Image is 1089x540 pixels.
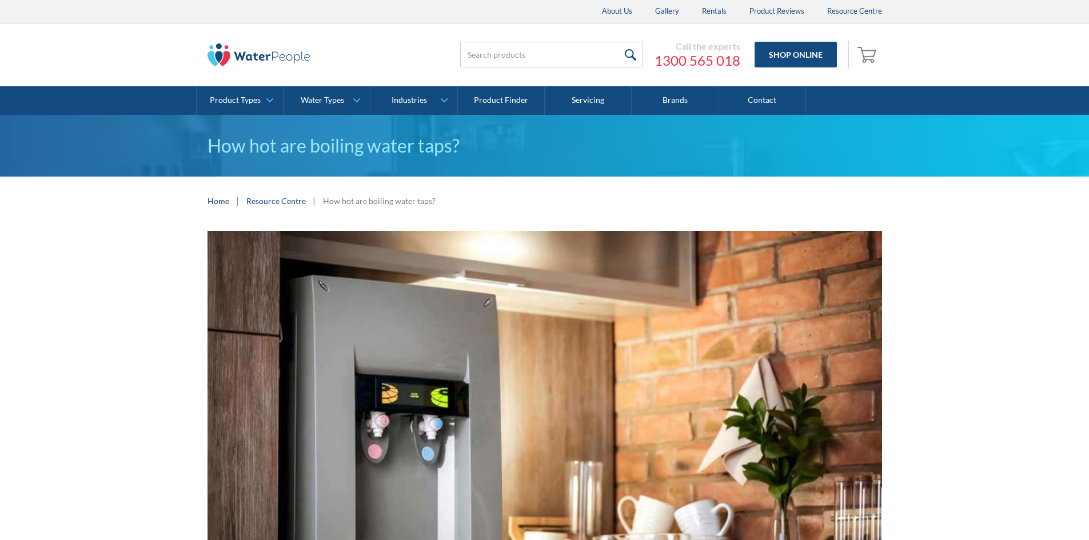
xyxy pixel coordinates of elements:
a: Open empty cart [855,41,882,69]
h1: How hot are boiling water taps? [208,132,882,159]
img: The Water People [208,43,310,66]
a: Product Types [197,86,283,115]
div: Call the experts [655,41,740,52]
a: Servicing [545,86,632,115]
a: Industries [370,86,457,115]
a: 1300 565 018 [655,52,740,69]
a: Shop Online [755,42,837,67]
a: Home [208,195,229,207]
div: | [235,194,241,207]
div: | [312,194,317,207]
a: Product Finder [458,86,545,115]
input: Search products [460,42,643,67]
img: shopping cart [857,45,879,63]
a: Resource Centre [246,195,306,207]
div: Water Types [301,95,344,105]
div: Product Types [210,95,261,105]
div: Industries [392,95,427,105]
a: Water Types [284,86,370,115]
a: Brands [632,86,719,115]
a: Contact [719,86,806,115]
div: How hot are boiling water taps? [323,195,436,207]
